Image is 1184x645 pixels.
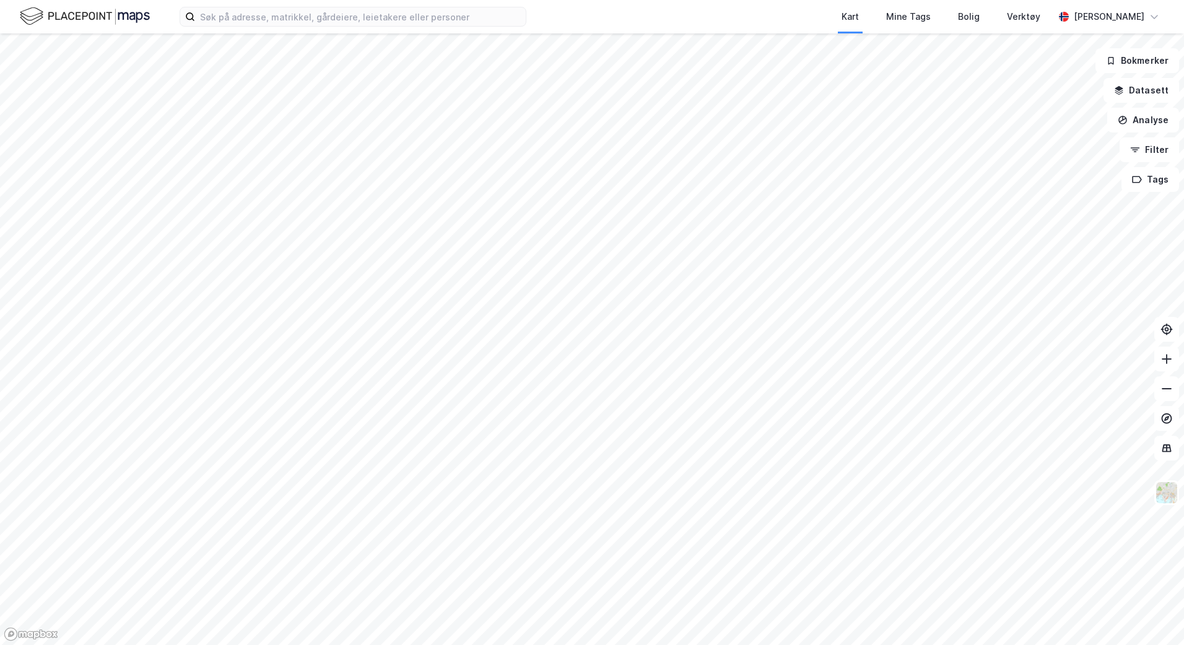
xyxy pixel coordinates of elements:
[195,7,526,26] input: Søk på adresse, matrikkel, gårdeiere, leietakere eller personer
[958,9,980,24] div: Bolig
[842,9,859,24] div: Kart
[1074,9,1144,24] div: [PERSON_NAME]
[1122,586,1184,645] div: Kontrollprogram for chat
[20,6,150,27] img: logo.f888ab2527a4732fd821a326f86c7f29.svg
[1007,9,1040,24] div: Verktøy
[886,9,931,24] div: Mine Tags
[1122,586,1184,645] iframe: Chat Widget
